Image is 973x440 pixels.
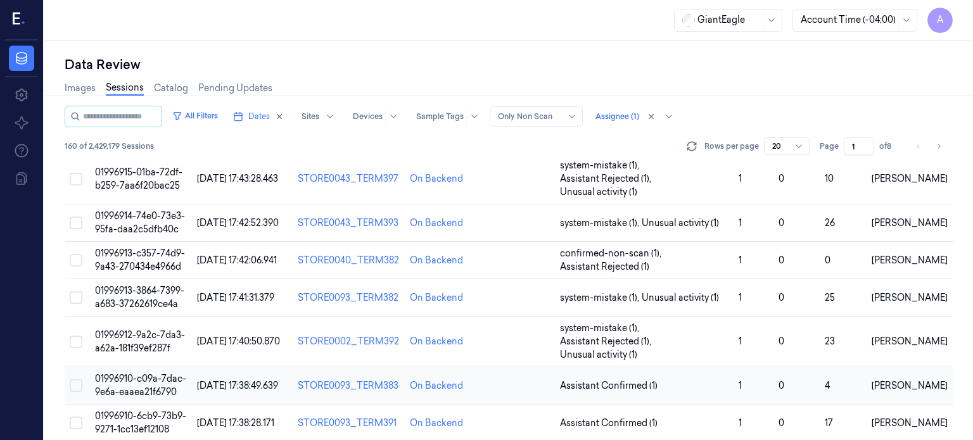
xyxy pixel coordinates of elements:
span: Assistant Rejected (1) [560,260,649,273]
div: On Backend [410,379,463,393]
span: [DATE] 17:38:49.639 [197,380,278,391]
span: [DATE] 17:40:50.870 [197,336,280,347]
button: A [927,8,953,33]
span: [PERSON_NAME] [872,173,948,184]
span: 25 [825,292,835,303]
span: 0 [779,217,784,229]
div: STORE0093_TERM383 [298,379,400,393]
span: 1 [739,417,742,429]
span: Unusual activity (1) [642,217,719,230]
span: Assistant Confirmed (1) [560,417,658,430]
div: STORE0040_TERM382 [298,254,400,267]
span: 0 [779,173,784,184]
span: 0 [825,255,830,266]
div: On Backend [410,417,463,430]
button: Select row [70,173,82,185]
div: STORE0043_TERM393 [298,217,400,230]
span: [PERSON_NAME] [872,255,948,266]
span: Unusual activity (1) [642,291,719,305]
span: Page [820,141,839,152]
span: 1 [739,292,742,303]
span: 0 [779,255,784,266]
button: Select row [70,379,82,392]
span: confirmed-non-scan (1) , [560,247,664,260]
span: Dates [248,111,270,122]
span: system-mistake (1) , [560,217,642,230]
span: system-mistake (1) , [560,291,642,305]
a: Images [65,82,96,95]
span: 1 [739,173,742,184]
span: [PERSON_NAME] [872,380,948,391]
div: Data Review [65,56,953,73]
span: 10 [825,173,834,184]
span: [DATE] 17:42:06.941 [197,255,277,266]
div: STORE0043_TERM397 [298,172,400,185]
p: Rows per page [704,141,759,152]
div: On Backend [410,254,463,267]
span: 01996912-9a2c-7da3-a62a-181f39ef287f [95,329,185,354]
span: [PERSON_NAME] [872,417,948,429]
div: STORE0093_TERM382 [298,291,400,305]
button: Select row [70,336,82,348]
span: 160 of 2,429,179 Sessions [65,141,154,152]
span: 17 [825,417,833,429]
span: [PERSON_NAME] [872,336,948,347]
span: 01996913-c357-74d9-9a43-270434e4966d [95,248,185,272]
span: [DATE] 17:43:28.463 [197,173,278,184]
span: of 8 [879,141,900,152]
a: Sessions [106,81,144,96]
span: system-mistake (1) , [560,322,642,335]
span: [PERSON_NAME] [872,217,948,229]
span: 1 [739,255,742,266]
div: On Backend [410,291,463,305]
nav: pagination [910,137,948,155]
span: 01996910-c09a-7dac-9e6a-eaaea21f6790 [95,373,186,398]
div: STORE0002_TERM392 [298,335,400,348]
span: system-mistake (1) , [560,159,642,172]
span: Assistant Rejected (1) , [560,335,654,348]
span: 0 [779,417,784,429]
div: On Backend [410,335,463,348]
span: 1 [739,380,742,391]
button: Select row [70,291,82,304]
span: 23 [825,336,835,347]
button: Select row [70,417,82,429]
div: STORE0093_TERM391 [298,417,400,430]
div: On Backend [410,217,463,230]
span: Assistant Rejected (1) , [560,172,654,185]
span: 01996910-6cb9-73b9-9271-1cc13ef12108 [95,410,186,435]
span: 1 [739,336,742,347]
span: 0 [779,336,784,347]
button: Dates [228,106,289,127]
a: Pending Updates [198,82,272,95]
div: On Backend [410,172,463,185]
span: Assistant Confirmed (1) [560,379,658,393]
span: 0 [779,380,784,391]
span: [PERSON_NAME] [872,292,948,303]
span: 01996915-01ba-72df-b259-7aa6f20bac25 [95,167,182,191]
button: All Filters [167,106,223,126]
span: [DATE] 17:42:52.390 [197,217,279,229]
span: 4 [825,380,830,391]
span: Unusual activity (1) [560,185,637,199]
span: 01996913-3864-7399-a683-37262619ce4a [95,285,184,310]
a: Catalog [154,82,188,95]
span: Unusual activity (1) [560,348,637,361]
span: 0 [779,292,784,303]
span: 26 [825,217,835,229]
span: 01996914-74e0-73e3-95fa-daa2c5dfb40c [95,210,185,235]
span: [DATE] 17:38:28.171 [197,417,274,429]
button: Go to next page [930,137,948,155]
span: 1 [739,217,742,229]
button: Select row [70,254,82,267]
button: Select row [70,217,82,229]
span: [DATE] 17:41:31.379 [197,292,274,303]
